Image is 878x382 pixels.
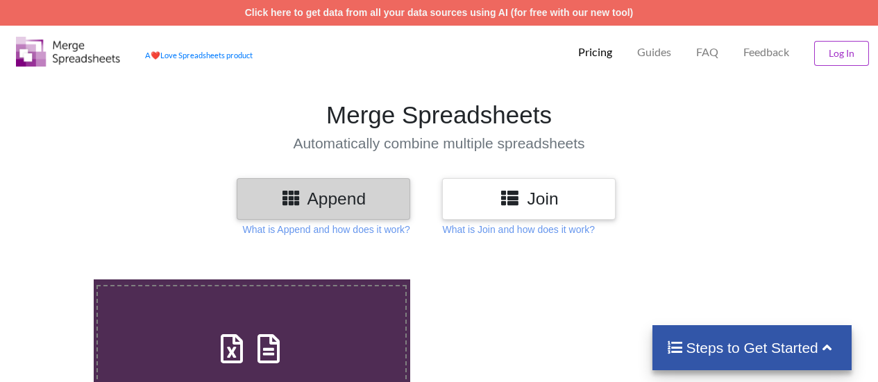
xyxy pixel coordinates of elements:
a: Click here to get data from all your data sources using AI (for free with our new tool) [245,7,634,18]
span: heart [151,51,160,60]
p: What is Append and how does it work? [243,223,410,236]
a: AheartLove Spreadsheets product [145,51,253,60]
h3: Join [453,189,605,209]
p: FAQ [696,45,718,60]
img: Logo.png [16,37,120,67]
button: Log In [814,41,869,66]
h4: Steps to Get Started [666,339,838,356]
p: What is Join and how does it work? [442,223,594,236]
p: Guides [637,45,671,60]
span: Feedback [743,46,789,58]
h3: Append [247,189,400,209]
p: Pricing [578,45,612,60]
